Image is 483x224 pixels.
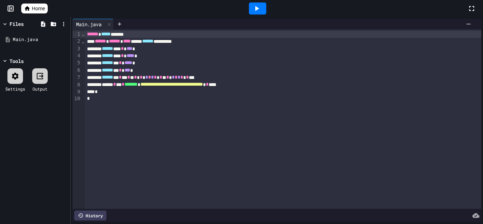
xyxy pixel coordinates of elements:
[13,36,68,43] div: Main.java
[72,21,105,28] div: Main.java
[32,5,45,12] span: Home
[10,57,24,65] div: Tools
[33,86,47,92] div: Output
[453,196,476,217] iframe: chat widget
[72,52,81,59] div: 4
[21,4,48,13] a: Home
[424,165,476,195] iframe: chat widget
[72,45,81,52] div: 3
[10,20,24,28] div: Files
[72,19,114,29] div: Main.java
[74,211,106,220] div: History
[5,86,25,92] div: Settings
[72,95,81,102] div: 10
[72,74,81,81] div: 7
[72,59,81,67] div: 5
[81,39,85,44] span: Fold line
[72,81,81,88] div: 8
[72,31,81,38] div: 1
[72,38,81,45] div: 2
[72,88,81,96] div: 9
[72,67,81,74] div: 6
[81,31,85,37] span: Fold line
